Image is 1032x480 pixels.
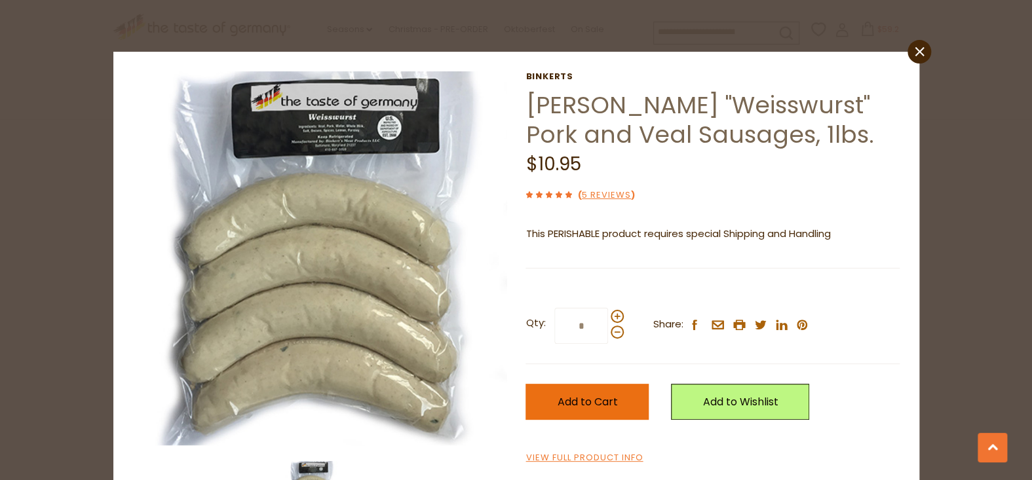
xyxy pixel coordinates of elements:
a: 5 Reviews [582,189,631,202]
span: ( ) [578,189,635,201]
span: Add to Cart [557,394,617,409]
p: This PERISHABLE product requires special Shipping and Handling [526,226,899,242]
span: Share: [653,316,683,333]
a: [PERSON_NAME] "Weisswurst" Pork and Veal Sausages, 1lbs. [526,88,873,151]
li: We will ship this product in heat-protective packaging and ice. [538,252,899,268]
button: Add to Cart [526,384,649,420]
strong: Qty: [526,315,545,331]
img: Binkert's "Weisswurst" Pork and Veal Sausages, 1lbs. [133,71,507,445]
span: $10.95 [526,151,581,177]
input: Qty: [554,308,608,344]
a: Add to Wishlist [671,384,809,420]
a: Binkerts [526,71,899,82]
a: View Full Product Info [526,451,643,465]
